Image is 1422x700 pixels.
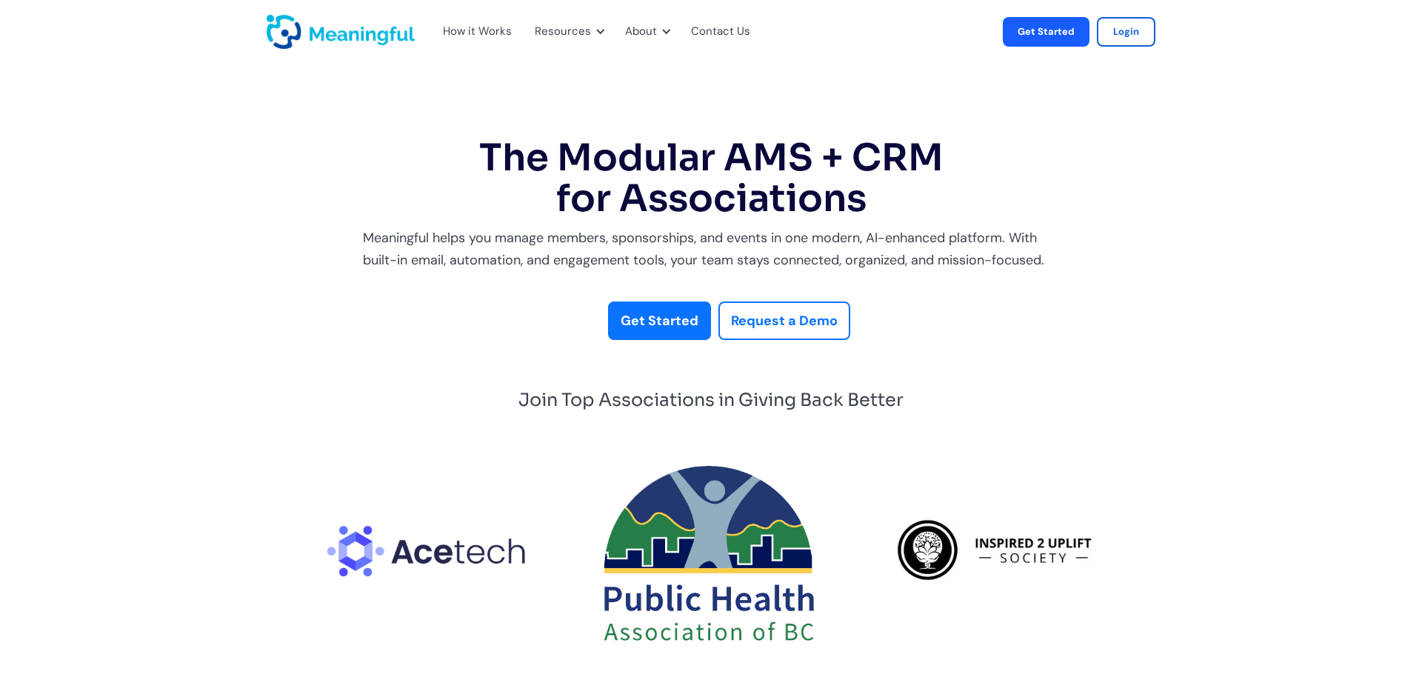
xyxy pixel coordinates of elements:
strong: Get Started [621,312,698,330]
a: home [267,15,304,49]
a: Get Started [1003,17,1089,47]
div: About [625,22,657,41]
a: How it Works [443,22,501,41]
div: Meaningful helps you manage members, sponsorships, and events in one modern, AI-enhanced platform... [363,227,1059,272]
strong: Request a Demo [731,312,838,330]
div: Contact Us [682,7,768,56]
div: About [616,7,675,56]
div: Join Top Associations in Giving Back Better [518,384,904,416]
div: Resources [526,7,609,56]
div: How it Works [443,22,512,41]
div: How it Works [434,7,518,56]
a: Get Started [608,301,711,341]
a: Request a Demo [718,301,850,341]
div: Resources [535,22,591,41]
h1: The Modular AMS + CRM for Associations [363,138,1059,219]
a: Login [1097,17,1155,47]
a: Contact Us [691,22,750,41]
